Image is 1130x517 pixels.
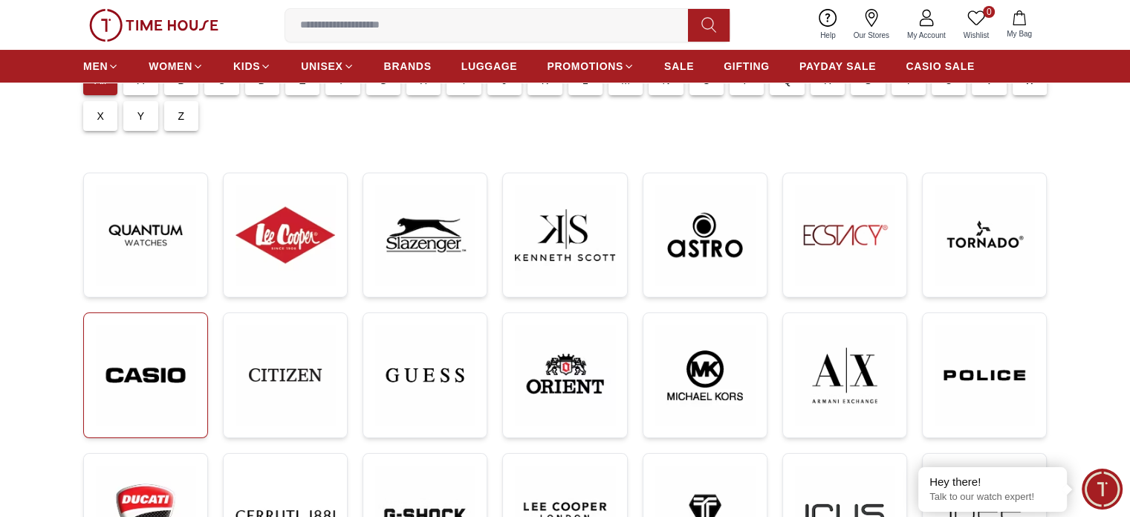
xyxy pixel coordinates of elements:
span: BRANDS [384,59,432,74]
img: ... [935,185,1034,285]
a: LUGGAGE [461,53,518,80]
p: Talk to our watch expert! [929,491,1056,504]
img: ... [935,325,1034,426]
span: Help [814,30,842,41]
img: ... [375,185,475,285]
a: PAYDAY SALE [799,53,876,80]
img: ... [515,325,614,426]
a: BRANDS [384,53,432,80]
img: ... [236,185,335,285]
button: My Bag [998,7,1041,42]
a: WOMEN [149,53,204,80]
img: ... [655,185,755,285]
a: UNISEX [301,53,354,80]
a: CASIO SALE [906,53,975,80]
span: My Account [901,30,952,41]
a: 0Wishlist [955,6,998,44]
span: 0 [983,6,995,18]
span: GIFTING [724,59,770,74]
a: PROMOTIONS [547,53,634,80]
img: ... [795,185,894,285]
span: LUGGAGE [461,59,518,74]
a: MEN [83,53,119,80]
span: KIDS [233,59,260,74]
span: UNISEX [301,59,342,74]
img: ... [795,325,894,426]
a: Our Stores [845,6,898,44]
span: PAYDAY SALE [799,59,876,74]
img: ... [96,185,195,285]
img: ... [89,9,218,42]
img: ... [655,325,755,426]
a: SALE [664,53,694,80]
span: My Bag [1001,28,1038,39]
p: X [97,109,104,123]
img: ... [375,325,475,426]
img: ... [96,325,195,426]
span: SALE [664,59,694,74]
img: ... [515,185,614,285]
a: KIDS [233,53,271,80]
span: Our Stores [848,30,895,41]
span: MEN [83,59,108,74]
img: ... [236,325,335,425]
span: CASIO SALE [906,59,975,74]
span: PROMOTIONS [547,59,623,74]
p: Z [178,109,185,123]
span: Wishlist [958,30,995,41]
span: WOMEN [149,59,192,74]
a: GIFTING [724,53,770,80]
a: Help [811,6,845,44]
div: Hey there! [929,475,1056,489]
p: Y [137,109,145,123]
div: Chat Widget [1082,469,1123,510]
